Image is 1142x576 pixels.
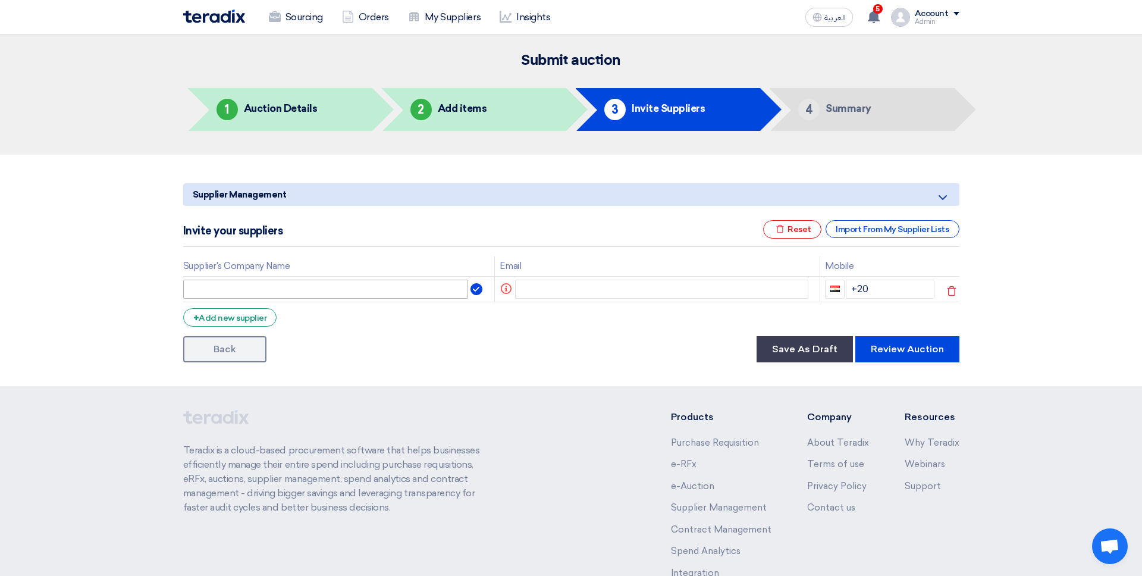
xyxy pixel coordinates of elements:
[183,256,495,276] th: Supplier's Company Name
[183,336,266,362] a: Back
[183,52,959,69] h2: Submit auction
[217,99,238,120] div: 1
[826,103,871,114] h5: Summary
[183,225,283,237] h5: Invite your suppliers
[891,8,910,27] img: profile_test.png
[183,443,494,515] p: Teradix is a cloud-based procurement software that helps businesses efficiently manage their enti...
[807,437,869,448] a: About Teradix
[632,103,705,114] h5: Invite Suppliers
[757,336,853,362] button: Save As Draft
[490,4,560,30] a: Insights
[183,183,959,206] h5: Supplier Management
[438,103,487,114] h5: Add items
[193,312,199,324] span: +
[807,410,869,424] li: Company
[470,283,482,295] img: Verified Account
[915,9,949,19] div: Account
[259,4,332,30] a: Sourcing
[515,280,808,299] input: Email
[807,459,864,469] a: Terms of use
[905,410,959,424] li: Resources
[905,437,959,448] a: Why Teradix
[604,99,626,120] div: 3
[826,220,959,238] div: Import From My Supplier Lists
[183,10,245,23] img: Teradix logo
[671,437,759,448] a: Purchase Requisition
[763,220,821,239] div: Reset
[855,336,959,362] button: Review Auction
[1092,528,1128,564] a: Open chat
[332,4,399,30] a: Orders
[671,410,771,424] li: Products
[824,14,846,22] span: العربية
[820,256,939,276] th: Mobile
[846,280,934,299] input: Enter phone number
[671,524,771,535] a: Contract Management
[244,103,318,114] h5: Auction Details
[798,99,820,120] div: 4
[183,280,469,299] input: Supplier Name
[183,308,277,327] div: Add new supplier
[807,481,867,492] a: Privacy Policy
[671,546,741,556] a: Spend Analytics
[410,99,432,120] div: 2
[905,481,941,492] a: Support
[399,4,490,30] a: My Suppliers
[805,8,853,27] button: العربية
[915,18,959,25] div: Admin
[807,502,855,513] a: Contact us
[495,256,820,276] th: Email
[873,4,883,14] span: 5
[905,459,945,469] a: Webinars
[671,459,697,469] a: e-RFx
[671,502,767,513] a: Supplier Management
[671,481,714,492] a: e-Auction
